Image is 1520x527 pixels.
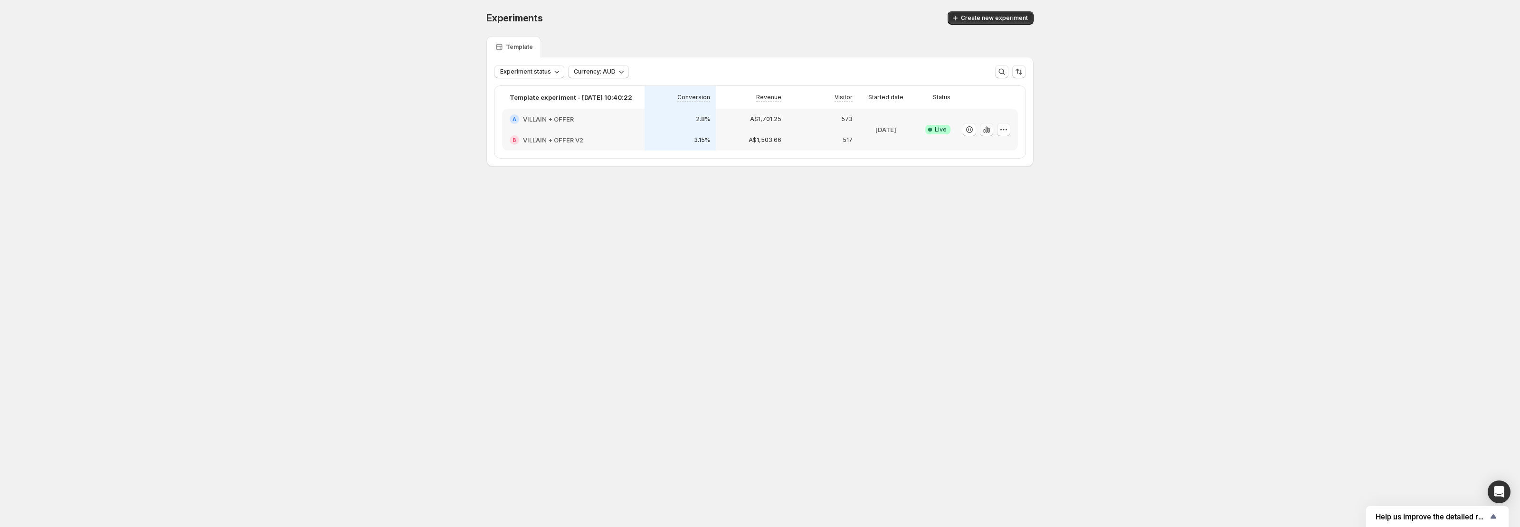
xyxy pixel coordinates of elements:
[523,135,583,145] h2: VILLAIN + OFFER V2
[677,94,710,101] p: Conversion
[961,14,1028,22] span: Create new experiment
[1012,65,1026,78] button: Sort the results
[841,115,853,123] p: 573
[506,43,533,51] p: Template
[696,115,710,123] p: 2.8%
[500,68,551,75] span: Experiment status
[875,125,896,134] p: [DATE]
[513,116,516,122] h2: A
[933,94,950,101] p: Status
[494,65,564,78] button: Experiment status
[948,11,1034,25] button: Create new experiment
[523,114,574,124] h2: VILLAIN + OFFER
[574,68,616,75] span: Currency: AUD
[1376,512,1488,521] span: Help us improve the detailed report for A/B campaigns
[510,93,632,102] p: Template experiment - [DATE] 10:40:22
[1376,511,1499,522] button: Show survey - Help us improve the detailed report for A/B campaigns
[750,115,781,123] p: A$1,701.25
[843,136,853,144] p: 517
[513,137,516,143] h2: B
[486,12,543,24] span: Experiments
[568,65,629,78] button: Currency: AUD
[868,94,903,101] p: Started date
[756,94,781,101] p: Revenue
[694,136,710,144] p: 3.15%
[935,126,947,133] span: Live
[835,94,853,101] p: Visitor
[749,136,781,144] p: A$1,503.66
[1488,480,1510,503] div: Open Intercom Messenger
